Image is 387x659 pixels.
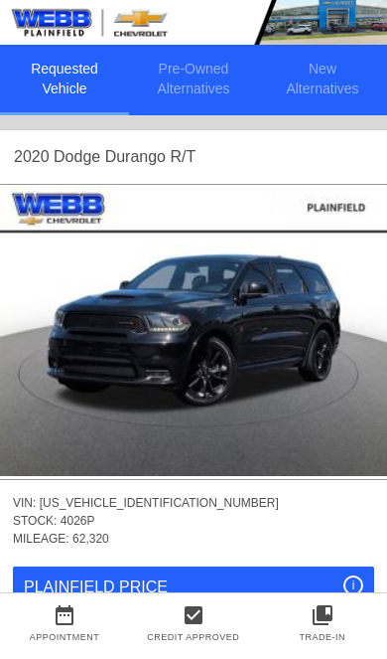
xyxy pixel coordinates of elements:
span: i [352,578,355,592]
span: 4026P [61,514,95,528]
div: Plainfield Price [24,576,363,599]
a: Credit Approved [147,632,239,642]
div: 2020 Dodge Durango [14,141,166,173]
li: Pre-Owned Alternatives [129,45,258,115]
a: Appointment [30,632,100,642]
a: Trade-In [299,632,345,642]
a: collections_bookmark [258,603,387,627]
span: [US_VEHICLE_IDENTIFICATION_NUMBER] [40,496,279,510]
span: VIN: [13,496,36,510]
li: New Alternatives [258,45,387,115]
span: MILEAGE: [13,532,69,546]
a: check_box [129,603,258,627]
div: R/T [170,141,195,173]
span: 62,320 [72,532,109,546]
span: STOCK: [13,514,57,528]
